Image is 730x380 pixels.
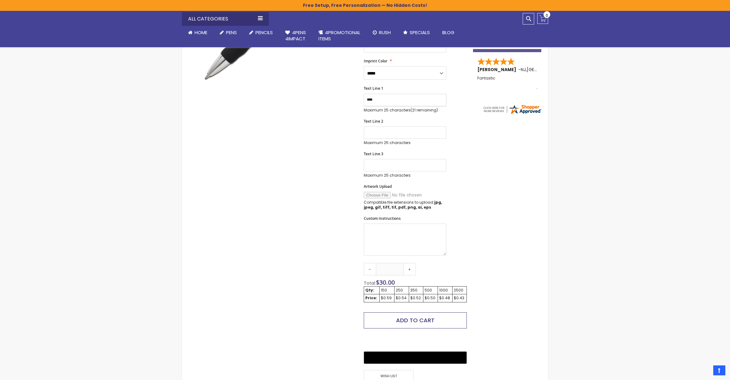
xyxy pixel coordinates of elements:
[396,288,408,293] div: 250
[364,351,467,364] button: Buy with GPay
[537,13,548,24] a: 0
[439,296,451,301] div: $0.48
[376,278,395,287] span: $
[367,26,397,39] a: Rush
[279,26,312,46] a: 4Pens4impact
[410,296,422,301] div: $0.52
[410,288,422,293] div: 350
[379,278,395,287] span: 30.00
[182,26,214,39] a: Home
[364,200,446,210] p: Compatible file extensions to upload:
[364,333,467,347] iframe: PayPal
[454,288,465,293] div: 2500
[312,26,367,46] a: 4PROMOTIONALITEMS
[425,288,436,293] div: 500
[411,107,438,113] span: (21 remaining)
[364,200,442,210] strong: jpg, jpeg, gif, tiff, tif, pdf, png, ai, eps
[364,280,376,286] span: Total:
[482,104,542,115] img: 4pens.com widget logo
[318,29,360,42] span: 4PROMOTIONAL ITEMS
[436,26,461,39] a: Blog
[364,119,383,124] span: Text Line 2
[255,29,273,36] span: Pencils
[364,216,401,221] span: Custom Instructions
[521,66,526,73] span: NJ
[439,288,451,293] div: 1000
[364,58,387,64] span: Imprint Color
[364,173,446,178] p: Maximum 25 characters
[477,76,538,89] div: Fantastic
[365,287,374,293] strong: Qty:
[396,316,435,324] span: Add to Cart
[518,66,572,73] span: - ,
[285,29,306,42] span: 4Pens 4impact
[364,184,392,189] span: Artwork Upload
[425,296,436,301] div: $0.50
[410,29,430,36] span: Specials
[527,66,572,73] span: [GEOGRAPHIC_DATA]
[195,29,207,36] span: Home
[226,29,237,36] span: Pens
[364,312,467,328] button: Add to Cart
[243,26,279,39] a: Pencils
[679,363,730,380] iframe: Google Customer Reviews
[364,86,383,91] span: Text Line 1
[379,29,391,36] span: Rush
[214,26,243,39] a: Pens
[454,296,465,301] div: $0.43
[364,108,446,113] p: Maximum 25 characters
[364,140,446,145] p: Maximum 25 characters
[381,288,393,293] div: 150
[397,26,436,39] a: Specials
[442,29,454,36] span: Blog
[364,263,376,275] a: -
[403,263,416,275] a: +
[546,12,548,18] span: 0
[482,111,542,116] a: 4pens.com certificate URL
[365,295,377,301] strong: Price:
[477,66,518,73] span: [PERSON_NAME]
[381,296,393,301] div: $0.59
[396,296,408,301] div: $0.54
[182,12,269,26] div: All Categories
[364,151,383,156] span: Text Line 3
